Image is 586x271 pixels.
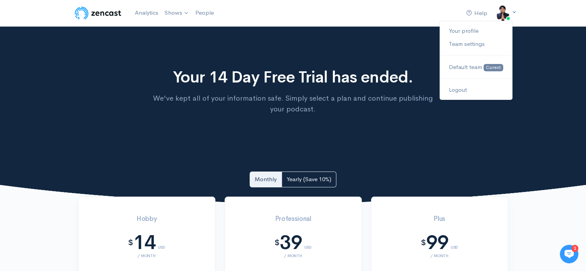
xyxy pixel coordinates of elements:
[280,232,302,254] div: 39
[463,5,490,22] a: Help
[560,245,578,263] iframe: gist-messenger-bubble-iframe
[132,5,161,21] a: Analytics
[440,24,512,38] a: Your profile
[440,61,512,74] a: Default team Current
[12,51,143,88] h2: Just let us know if you need anything and we'll be happy to help! 🙂
[451,236,458,249] div: USD
[421,239,426,247] div: $
[381,215,499,223] h3: Plus
[133,232,156,254] div: 14
[128,239,133,247] div: $
[484,64,503,71] span: Current
[274,239,280,247] div: $
[10,132,144,141] p: Find an answer quickly
[192,5,217,21] a: People
[74,5,123,21] img: ZenCast Logo
[50,107,92,113] span: New conversation
[234,215,352,223] h3: Professional
[151,93,435,114] p: We've kept all of your information safe. Simply select a plan and continue publishing your podcast.
[449,63,482,71] span: Default team
[234,254,352,258] div: / month
[304,236,312,249] div: USD
[22,145,138,160] input: Search articles
[161,5,192,22] a: Shows
[158,236,165,249] div: USD
[495,5,510,21] img: ...
[88,254,206,258] div: / month
[426,232,448,254] div: 99
[250,172,282,187] a: Monthly
[440,83,512,97] a: Logout
[12,102,142,118] button: New conversation
[440,37,512,51] a: Team settings
[282,172,336,187] a: Yearly (Save 10%)
[151,68,435,86] h1: Your 14 Day Free Trial has ended.
[381,254,499,258] div: / month
[88,215,206,223] h3: Hobby
[12,37,143,50] h1: Hi 👋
